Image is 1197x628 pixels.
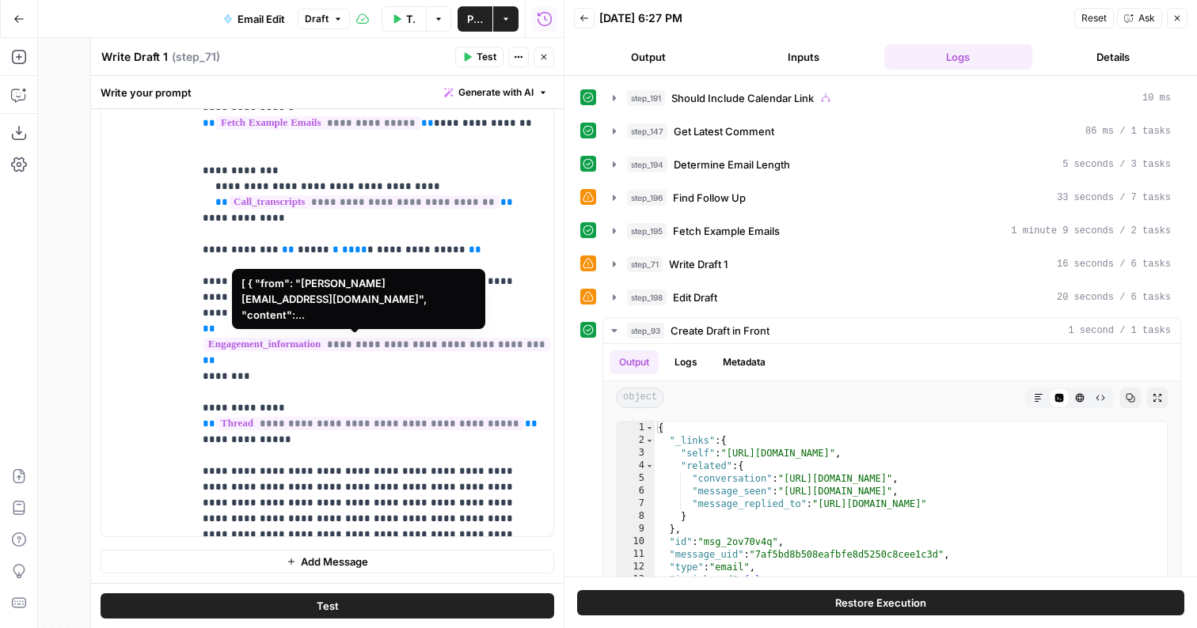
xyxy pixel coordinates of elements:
span: 5 seconds / 3 tasks [1062,157,1171,172]
span: 86 ms / 1 tasks [1085,124,1171,138]
span: Fetch Example Emails [673,223,780,239]
span: Restore Execution [835,595,926,611]
span: Toggle code folding, rows 4 through 8 [645,460,654,472]
button: Details [1039,44,1187,70]
span: Get Latest Comment [674,123,774,139]
span: Ask [1138,11,1155,25]
span: 33 seconds / 7 tasks [1057,191,1171,205]
span: step_196 [627,190,667,206]
span: Test [477,50,496,64]
span: ( step_71 ) [172,49,220,65]
span: Test [317,598,339,614]
div: 6 [617,485,655,497]
button: Test [101,593,554,619]
span: step_93 [627,323,664,339]
button: 20 seconds / 6 tasks [603,285,1180,310]
div: 1 [617,422,655,434]
span: Add Message [301,554,368,569]
span: Create Draft in Front [671,323,769,339]
button: Logs [665,350,707,374]
span: Find Follow Up [673,190,746,206]
span: 1 second / 1 tasks [1068,323,1171,338]
span: Generate with AI [458,85,534,100]
div: 10 [617,535,655,548]
div: 12 [617,561,655,573]
span: Determine Email Length [674,157,790,172]
button: 86 ms / 1 tasks [603,119,1180,144]
button: 10 ms [603,85,1180,111]
span: 20 seconds / 6 tasks [1057,290,1171,305]
button: 16 seconds / 6 tasks [603,252,1180,277]
button: Email Edit [214,6,294,32]
div: 4 [617,460,655,472]
span: Reset [1081,11,1107,25]
span: Draft [305,12,329,26]
button: 33 seconds / 7 tasks [603,185,1180,210]
span: Should Include Calendar Link [671,90,814,106]
button: Metadata [713,350,775,374]
span: Toggle code folding, rows 1 through 94 [645,422,654,434]
div: 9 [617,523,655,535]
span: object [616,388,664,408]
span: Test Workflow [406,11,416,27]
button: Add Message [101,550,554,573]
button: Publish [458,6,492,32]
span: step_195 [627,223,667,239]
span: Publish [467,11,483,27]
span: step_198 [627,289,667,305]
button: 5 seconds / 3 tasks [603,152,1180,177]
button: Restore Execution [577,590,1184,615]
div: 3 [617,447,655,460]
span: step_71 [627,256,663,272]
button: Ask [1117,8,1162,28]
span: Toggle code folding, rows 2 through 9 [645,434,654,447]
button: 1 minute 9 seconds / 2 tasks [603,218,1180,244]
div: 11 [617,548,655,561]
button: Test Workflow [382,6,426,32]
button: Generate with AI [438,82,554,103]
div: 7 [617,497,655,510]
textarea: Write Draft 1 [101,49,168,65]
span: Edit Draft [673,289,717,305]
button: 1 second / 1 tasks [603,318,1180,343]
span: step_147 [627,123,667,139]
button: Draft [298,9,350,29]
button: Test [455,47,503,67]
button: Inputs [729,44,878,70]
div: 2 [617,434,655,447]
span: 16 seconds / 6 tasks [1057,257,1171,271]
span: step_194 [627,157,667,172]
div: 5 [617,472,655,485]
button: Output [574,44,723,70]
span: step_191 [627,90,665,106]
button: Reset [1074,8,1114,28]
div: 13 [617,573,655,586]
div: Write your prompt [91,76,564,108]
span: 10 ms [1142,91,1171,105]
span: 1 minute 9 seconds / 2 tasks [1011,224,1171,238]
span: Email Edit [237,11,285,27]
button: Output [610,350,659,374]
div: 8 [617,510,655,523]
button: Logs [884,44,1033,70]
span: Write Draft 1 [669,256,728,272]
